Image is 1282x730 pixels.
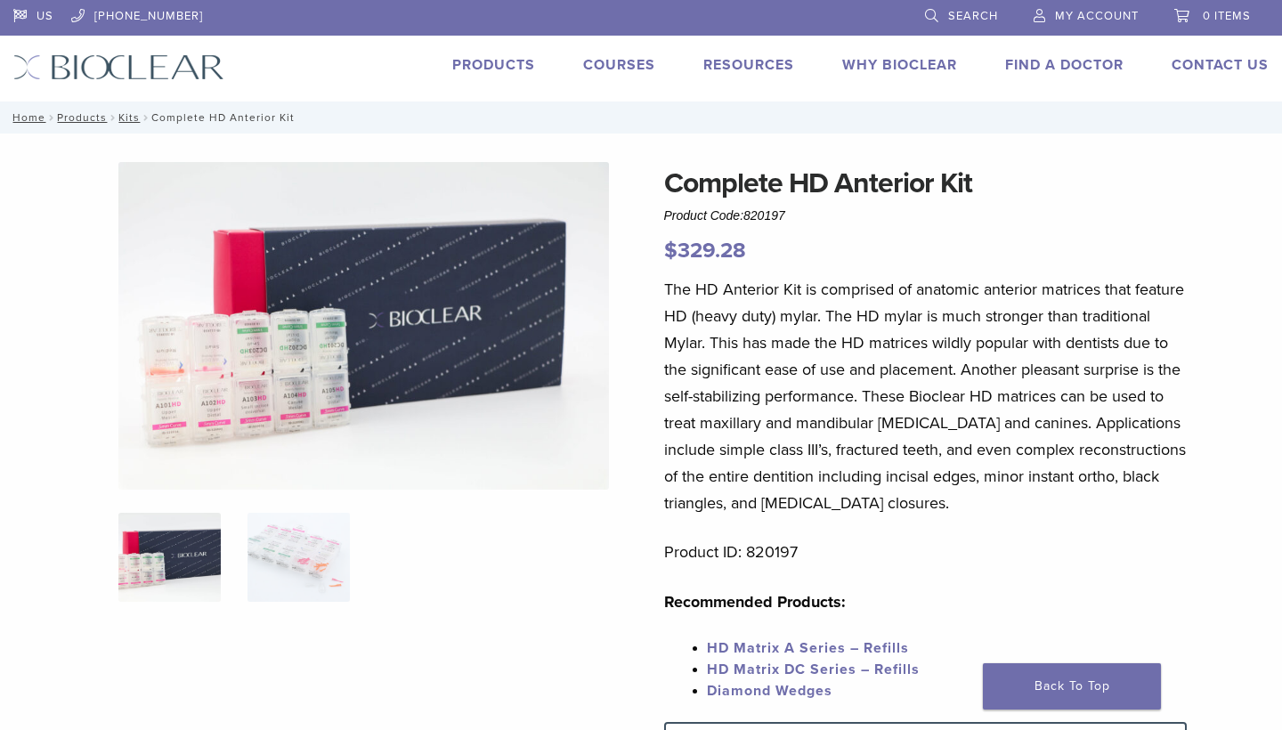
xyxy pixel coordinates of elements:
strong: Recommended Products: [664,592,846,612]
span: / [45,113,57,122]
p: The HD Anterior Kit is comprised of anatomic anterior matrices that feature HD (heavy duty) mylar... [664,276,1188,516]
p: Product ID: 820197 [664,539,1188,565]
a: Products [452,56,535,74]
a: Resources [703,56,794,74]
img: IMG_8088 (1) [118,162,610,490]
span: My Account [1055,9,1139,23]
img: Bioclear [13,54,224,80]
a: Products [57,111,107,124]
span: Product Code: [664,208,785,223]
a: Courses [583,56,655,74]
a: Back To Top [983,663,1161,710]
span: Search [948,9,998,23]
span: / [107,113,118,122]
a: HD Matrix DC Series – Refills [707,661,920,678]
a: Find A Doctor [1005,56,1124,74]
a: Why Bioclear [842,56,957,74]
h1: Complete HD Anterior Kit [664,162,1188,205]
a: Kits [118,111,140,124]
span: $ [664,238,678,264]
img: IMG_8088-1-324x324.jpg [118,513,221,602]
a: Diamond Wedges [707,682,832,700]
a: HD Matrix A Series – Refills [707,639,909,657]
span: 820197 [743,208,785,223]
span: / [140,113,151,122]
a: Contact Us [1172,56,1269,74]
a: Home [7,111,45,124]
bdi: 329.28 [664,238,746,264]
img: Complete HD Anterior Kit - Image 2 [247,513,350,602]
span: 0 items [1203,9,1251,23]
